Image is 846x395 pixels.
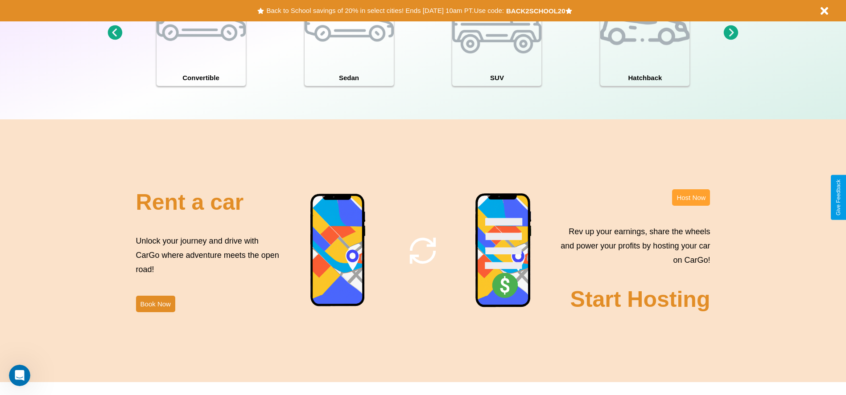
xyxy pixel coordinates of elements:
h4: SUV [452,69,541,86]
div: Give Feedback [835,179,842,216]
button: Back to School savings of 20% in select cities! Ends [DATE] 10am PT.Use code: [264,4,506,17]
h2: Start Hosting [570,286,710,312]
button: Host Now [672,189,710,206]
h4: Hatchback [600,69,689,86]
img: phone [475,193,532,309]
h4: Convertible [157,69,246,86]
button: Book Now [136,296,175,312]
iframe: Intercom live chat [9,365,30,386]
b: BACK2SCHOOL20 [506,7,565,15]
p: Rev up your earnings, share the wheels and power your profits by hosting your car on CarGo! [555,224,710,268]
h2: Rent a car [136,189,244,215]
img: phone [310,193,366,308]
p: Unlock your journey and drive with CarGo where adventure meets the open road! [136,234,282,277]
h4: Sedan [305,69,394,86]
